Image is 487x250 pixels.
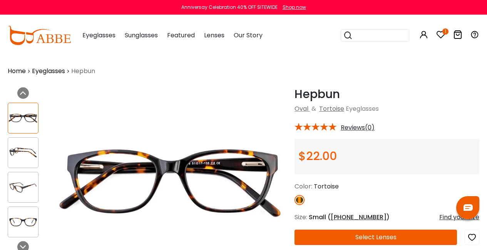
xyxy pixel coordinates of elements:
[298,148,337,164] span: $22.00
[331,213,387,222] span: [PHONE_NUMBER]
[295,230,457,245] button: Select Lenses
[346,104,379,113] span: Eyeglasses
[82,31,115,40] span: Eyeglasses
[125,31,158,40] span: Sunglasses
[8,180,38,195] img: Hepbun Tortoise Acetate Eyeglasses , SpringHinges , UniversalBridgeFit Frames from ABBE Glasses
[442,28,449,35] i: 1
[295,182,312,191] span: Color:
[310,104,318,113] span: &
[167,31,195,40] span: Featured
[283,4,306,11] div: Shop now
[181,4,278,11] div: Anniversay Celebration 40% OFF SITEWIDE
[295,87,479,101] h1: Hepbun
[8,145,38,160] img: Hepbun Tortoise Acetate Eyeglasses , SpringHinges , UniversalBridgeFit Frames from ABBE Glasses
[295,213,307,222] span: Size:
[439,213,479,222] div: Find your size
[314,182,339,191] span: Tortoise
[341,124,375,131] span: Reviews(0)
[464,204,473,211] img: chat
[279,4,306,10] a: Shop now
[32,67,65,76] a: Eyeglasses
[8,26,71,45] img: abbeglasses.com
[319,104,344,113] a: Tortoise
[309,213,390,222] span: Small ( )
[436,32,445,40] a: 1
[8,215,38,230] img: Hepbun Tortoise Acetate Eyeglasses , SpringHinges , UniversalBridgeFit Frames from ABBE Glasses
[234,31,263,40] span: Our Story
[204,31,224,40] span: Lenses
[71,67,95,76] span: Hepbun
[8,111,38,126] img: Hepbun Tortoise Acetate Eyeglasses , SpringHinges , UniversalBridgeFit Frames from ABBE Glasses
[8,67,26,76] a: Home
[295,104,308,113] a: Oval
